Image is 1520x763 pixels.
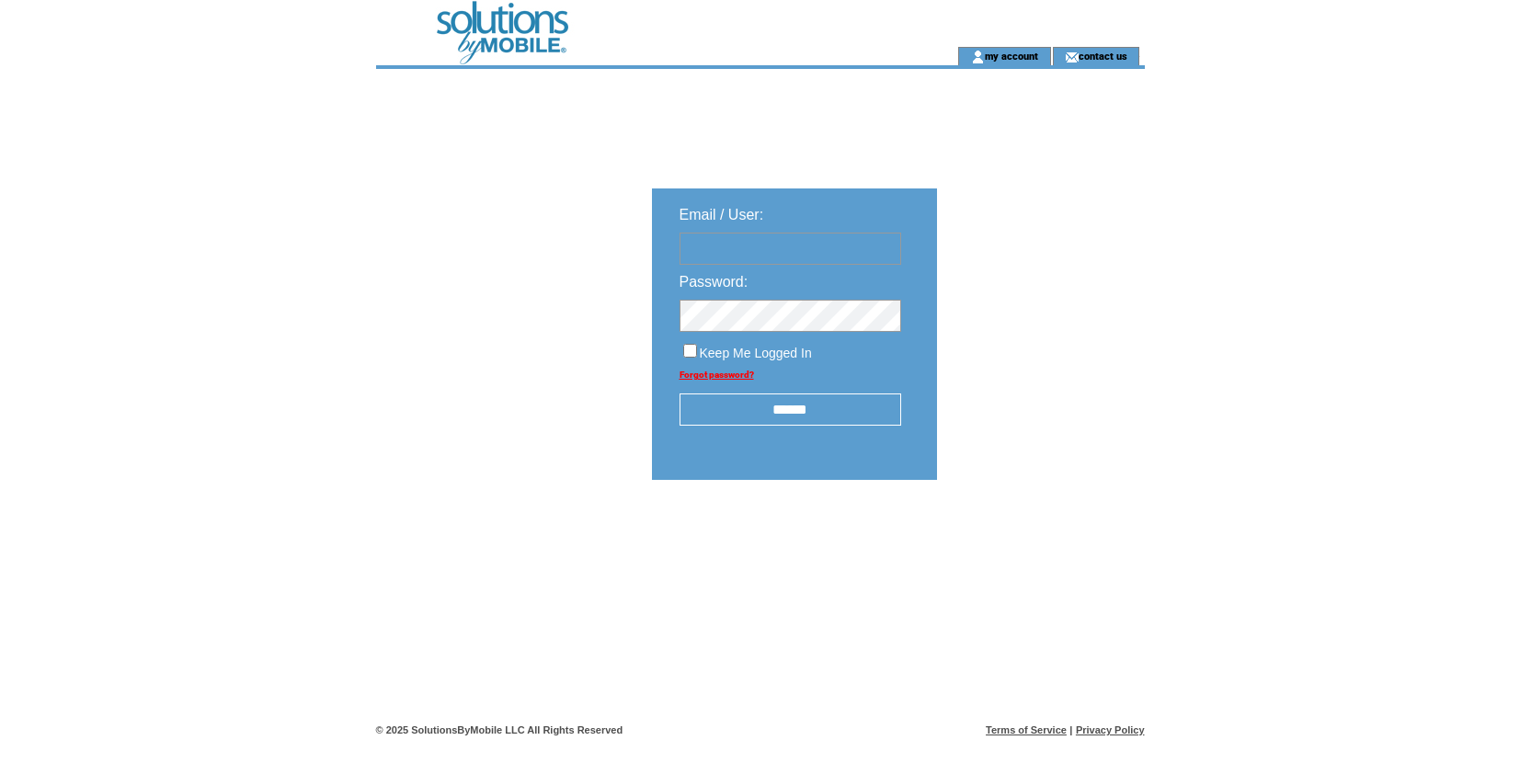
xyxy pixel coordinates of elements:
img: contact_us_icon.gif;jsessionid=3922AA38A2EB5533B9AA2DBAE900E89A [1065,50,1079,64]
span: Password: [680,274,749,290]
span: | [1069,724,1072,735]
a: Terms of Service [986,724,1067,735]
a: Forgot password? [680,370,754,380]
a: contact us [1079,50,1127,62]
img: transparent.png;jsessionid=3922AA38A2EB5533B9AA2DBAE900E89A [990,526,1082,549]
span: Keep Me Logged In [700,346,812,360]
span: © 2025 SolutionsByMobile LLC All Rights Reserved [376,724,623,735]
img: account_icon.gif;jsessionid=3922AA38A2EB5533B9AA2DBAE900E89A [971,50,985,64]
a: Privacy Policy [1076,724,1145,735]
a: my account [985,50,1038,62]
span: Email / User: [680,207,764,222]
